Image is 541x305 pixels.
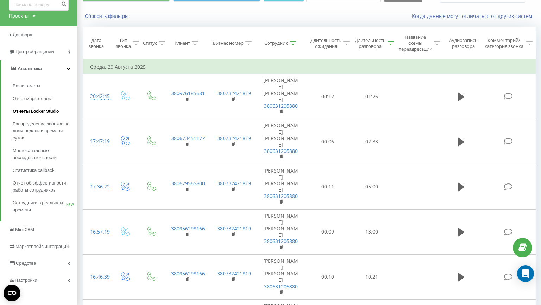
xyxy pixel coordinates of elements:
[15,244,69,249] span: Маркетплейс интеграций
[9,12,29,19] div: Проекты
[256,119,306,164] td: [PERSON_NAME] [PERSON_NAME]
[13,147,74,161] span: Многоканальные последовательности
[350,254,394,299] td: 10:21
[483,37,524,49] div: Комментарий/категория звонка
[306,74,350,119] td: 00:12
[171,135,205,142] a: 380673451177
[15,278,37,283] span: Настройки
[116,37,131,49] div: Тип звонка
[83,37,109,49] div: Дата звонка
[4,285,20,301] button: Open CMP widget
[306,164,350,209] td: 00:11
[13,197,77,216] a: Сотрудники в реальном времениNEW
[217,90,251,97] a: 380732421819
[217,225,251,232] a: 380732421819
[171,225,205,232] a: 380956298166
[15,227,34,232] span: Mini CRM
[446,37,481,49] div: Аудиозапись разговора
[306,209,350,254] td: 00:09
[256,254,306,299] td: [PERSON_NAME] [PERSON_NAME]
[13,164,77,177] a: Статистика callback
[90,135,104,148] div: 17:47:19
[1,60,77,77] a: Аналитика
[13,180,74,194] span: Отчет об эффективности работы сотрудников
[13,95,53,102] span: Отчет маркетолога
[264,102,298,109] a: 380631205880
[13,167,55,174] span: Статистика callback
[83,60,536,74] td: Среда, 20 Августа 2025
[13,144,77,164] a: Многоканальные последовательности
[350,209,394,254] td: 13:00
[517,265,534,282] div: Open Intercom Messenger
[13,120,74,142] span: Распределение звонков по дням недели и времени суток
[350,164,394,209] td: 05:00
[18,66,42,71] span: Аналитика
[264,40,288,46] div: Сотрудник
[15,49,54,54] span: Центр обращений
[13,199,66,213] span: Сотрудники в реальном времени
[256,164,306,209] td: [PERSON_NAME] [PERSON_NAME]
[310,37,341,49] div: Длительность ожидания
[398,34,432,52] div: Название схемы переадресации
[355,37,386,49] div: Длительность разговора
[264,148,298,154] a: 380631205880
[217,135,251,142] a: 380732421819
[13,177,77,197] a: Отчет об эффективности работы сотрудников
[143,40,157,46] div: Статус
[306,119,350,164] td: 00:06
[213,40,244,46] div: Бизнес номер
[264,283,298,290] a: 380631205880
[13,105,77,118] a: Отчеты Looker Studio
[13,32,32,37] span: Дашборд
[90,270,104,284] div: 16:46:39
[175,40,190,46] div: Клиент
[83,13,132,19] button: Сбросить фильтры
[306,254,350,299] td: 00:10
[90,180,104,194] div: 17:36:22
[350,119,394,164] td: 02:33
[16,261,36,266] span: Средства
[13,80,77,92] a: Ваши отчеты
[13,118,77,144] a: Распределение звонков по дням недели и времени суток
[13,92,77,105] a: Отчет маркетолога
[217,180,251,187] a: 380732421819
[350,74,394,119] td: 01:26
[90,225,104,239] div: 16:57:19
[171,90,205,97] a: 380976185681
[171,270,205,277] a: 380956298166
[412,13,536,19] a: Когда данные могут отличаться от других систем
[264,238,298,244] a: 380631205880
[13,82,40,89] span: Ваши отчеты
[256,74,306,119] td: [PERSON_NAME] [PERSON_NAME]
[90,89,104,103] div: 20:42:45
[264,193,298,199] a: 380631205880
[217,270,251,277] a: 380732421819
[13,108,59,115] span: Отчеты Looker Studio
[171,180,205,187] a: 380679565800
[256,209,306,254] td: [PERSON_NAME] [PERSON_NAME]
